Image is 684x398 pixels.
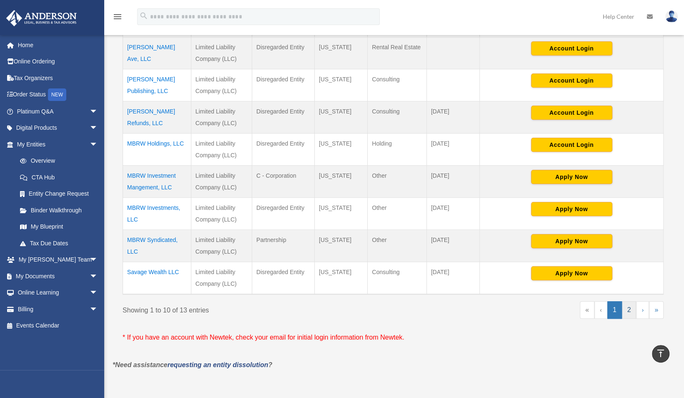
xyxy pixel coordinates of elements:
[123,133,191,165] td: MBRW Holdings, LLC
[426,197,479,229] td: [DATE]
[580,301,594,319] a: First
[649,301,664,319] a: Last
[123,229,191,262] td: MBRW Syndicated, LLC
[314,197,367,229] td: [US_STATE]
[531,106,612,120] button: Account Login
[531,170,612,184] button: Apply Now
[368,37,426,69] td: Rental Real Estate
[6,37,110,53] a: Home
[252,165,314,197] td: C - Corporation
[314,165,367,197] td: [US_STATE]
[368,262,426,294] td: Consulting
[426,133,479,165] td: [DATE]
[90,136,106,153] span: arrow_drop_down
[90,252,106,269] span: arrow_drop_down
[123,262,191,294] td: Savage Wealth LLC
[656,348,666,358] i: vertical_align_top
[531,41,612,55] button: Account Login
[6,103,110,120] a: Platinum Q&Aarrow_drop_down
[191,229,252,262] td: Limited Liability Company (LLC)
[12,169,106,186] a: CTA Hub
[652,345,669,363] a: vertical_align_top
[368,101,426,133] td: Consulting
[90,120,106,137] span: arrow_drop_down
[252,229,314,262] td: Partnership
[531,141,612,147] a: Account Login
[636,301,649,319] a: Next
[252,101,314,133] td: Disregarded Entity
[123,197,191,229] td: MBRW Investments, LLC
[12,202,106,219] a: Binder Walkthrough
[4,10,79,26] img: Anderson Advisors Platinum Portal
[531,266,612,280] button: Apply Now
[426,101,479,133] td: [DATE]
[90,268,106,285] span: arrow_drop_down
[531,73,612,88] button: Account Login
[368,165,426,197] td: Other
[531,138,612,152] button: Account Login
[48,88,66,101] div: NEW
[368,197,426,229] td: Other
[314,229,367,262] td: [US_STATE]
[368,133,426,165] td: Holding
[252,262,314,294] td: Disregarded Entity
[6,120,110,136] a: Digital Productsarrow_drop_down
[6,53,110,70] a: Online Ordering
[252,197,314,229] td: Disregarded Entity
[426,262,479,294] td: [DATE]
[113,361,272,368] em: *Need assistance ?
[191,165,252,197] td: Limited Liability Company (LLC)
[191,133,252,165] td: Limited Liability Company (LLC)
[252,69,314,101] td: Disregarded Entity
[139,11,148,20] i: search
[90,103,106,120] span: arrow_drop_down
[6,268,110,285] a: My Documentsarrow_drop_down
[314,37,367,69] td: [US_STATE]
[12,235,106,252] a: Tax Due Dates
[6,70,110,86] a: Tax Organizers
[622,301,636,319] a: 2
[607,301,622,319] a: 1
[6,317,110,334] a: Events Calendar
[368,69,426,101] td: Consulting
[368,229,426,262] td: Other
[123,101,191,133] td: [PERSON_NAME] Refunds, LLC
[191,37,252,69] td: Limited Liability Company (LLC)
[252,37,314,69] td: Disregarded Entity
[6,86,110,103] a: Order StatusNEW
[90,301,106,318] span: arrow_drop_down
[531,234,612,248] button: Apply Now
[531,202,612,216] button: Apply Now
[123,37,191,69] td: [PERSON_NAME] Ave, LLC
[123,165,191,197] td: MBRW Investment Mangement, LLC
[426,165,479,197] td: [DATE]
[113,12,123,22] i: menu
[168,361,268,368] a: requesting an entity dissolution
[6,285,110,301] a: Online Learningarrow_drop_down
[12,219,106,235] a: My Blueprint
[531,44,612,51] a: Account Login
[191,262,252,294] td: Limited Liability Company (LLC)
[252,133,314,165] td: Disregarded Entity
[191,197,252,229] td: Limited Liability Company (LLC)
[90,285,106,302] span: arrow_drop_down
[6,136,106,153] a: My Entitiesarrow_drop_down
[113,15,123,22] a: menu
[531,76,612,83] a: Account Login
[123,301,387,316] div: Showing 1 to 10 of 13 entries
[314,101,367,133] td: [US_STATE]
[12,153,102,169] a: Overview
[594,301,607,319] a: Previous
[314,133,367,165] td: [US_STATE]
[123,69,191,101] td: [PERSON_NAME] Publishing, LLC
[191,69,252,101] td: Limited Liability Company (LLC)
[6,301,110,317] a: Billingarrow_drop_down
[191,101,252,133] td: Limited Liability Company (LLC)
[6,252,110,268] a: My [PERSON_NAME] Teamarrow_drop_down
[531,108,612,115] a: Account Login
[123,332,664,343] p: * If you have an account with Newtek, check your email for initial login information from Newtek.
[426,229,479,262] td: [DATE]
[314,69,367,101] td: [US_STATE]
[314,262,367,294] td: [US_STATE]
[12,186,106,202] a: Entity Change Request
